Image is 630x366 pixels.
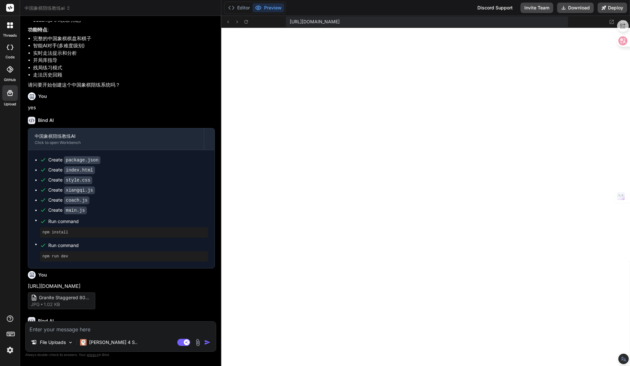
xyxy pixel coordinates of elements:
[33,50,215,57] li: 实时走法提示和分析
[68,340,73,345] img: Pick Models
[48,177,92,183] div: Create
[89,339,137,346] p: [PERSON_NAME] 4 S..
[33,71,215,79] li: 走法历史回顾
[38,272,47,278] h6: You
[38,318,54,324] h6: Bind AI
[42,254,205,259] pre: npm run dev
[4,101,16,107] label: Upload
[557,3,594,13] button: Download
[64,207,87,214] code: main.js
[28,128,204,150] button: 中国象棋陪练教练AIClick to open Workbench
[35,133,197,139] div: 中国象棋陪练教练AI
[33,35,215,42] li: 完整的中国象棋棋盘和棋子
[28,104,215,112] p: yes
[42,230,205,235] pre: npm install
[6,54,15,60] label: code
[4,77,16,83] label: GitHub
[25,352,216,358] p: Always double-check its answers. Your in Bind
[33,42,215,50] li: 智能AI对手(多难度级别)
[28,27,47,33] strong: 功能特点
[31,301,40,308] span: jpg
[28,81,215,89] p: 请问要开始创建这个中国象棋陪练系统吗？
[64,156,100,164] code: package.json
[598,3,627,13] button: Deploy
[473,3,517,13] div: Discord Support
[33,64,215,72] li: 残局练习模式
[48,167,95,173] div: Create
[35,140,197,145] div: Click to open Workbench
[290,18,340,25] span: [URL][DOMAIN_NAME]
[48,187,95,194] div: Create
[194,339,202,346] img: attachment
[39,294,91,301] span: Granite Staggered 800 x 240 mm hatch
[40,339,66,346] p: File Uploads
[64,166,95,174] code: index.html
[25,5,71,11] span: 中国象棋陪练教练ai
[38,93,47,100] h6: You
[87,353,99,357] span: privacy
[48,157,100,163] div: Create
[520,3,553,13] button: Invite Team
[38,117,54,124] h6: Bind AI
[5,345,16,356] img: settings
[33,57,215,64] li: 开局库指导
[44,301,60,308] span: 1.02 KB
[64,186,95,194] code: xiangqi.js
[28,26,215,34] p: :
[64,176,92,184] code: style.css
[28,283,215,290] p: [URL][DOMAIN_NAME]
[80,339,87,346] img: Claude 4 Sonnet
[204,339,211,346] img: icon
[3,33,17,38] label: threads
[48,197,89,204] div: Create
[226,3,252,12] button: Editor
[48,242,208,249] span: Run command
[48,207,87,214] div: Create
[48,218,208,225] span: Run command
[252,3,284,12] button: Preview
[221,28,630,366] iframe: Preview
[64,196,89,204] code: coach.js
